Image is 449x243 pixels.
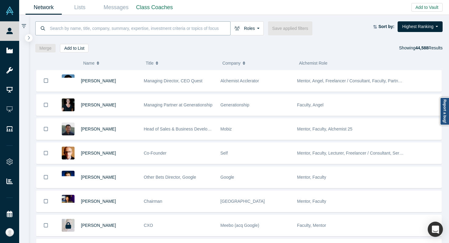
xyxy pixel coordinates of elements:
[62,171,75,184] img: Steven Kan's Profile Image
[297,78,428,83] span: Mentor, Angel, Freelancer / Consultant, Faculty, Partner, Lecturer, VC
[378,24,395,29] strong: Sort by:
[98,0,134,15] a: Messages
[297,102,324,107] span: Faculty, Angel
[5,228,14,237] img: Katinka Harsányi's Account
[37,215,55,236] button: Bookmark
[37,70,55,91] button: Bookmark
[62,123,75,135] img: Michael Chang's Profile Image
[37,167,55,188] button: Bookmark
[299,61,327,66] span: Alchemist Role
[144,175,196,180] span: Other Bets Director, Google
[221,102,249,107] span: Generationship
[399,44,443,52] div: Showing
[146,57,216,70] button: Title
[146,57,154,70] span: Title
[415,45,443,50] span: Results
[60,44,89,52] button: Add to List
[230,21,264,35] button: Roles
[83,57,139,70] button: Name
[268,21,312,35] button: Save applied filters
[37,119,55,140] button: Bookmark
[37,95,55,116] button: Bookmark
[415,45,428,50] strong: 44,588
[144,127,236,131] span: Head of Sales & Business Development (interim)
[62,0,98,15] a: Lists
[81,102,116,107] a: [PERSON_NAME]
[37,143,55,164] button: Bookmark
[411,3,443,12] button: Add to Vault
[5,6,14,15] img: Alchemist Vault Logo
[62,147,75,159] img: Robert Winder's Profile Image
[440,97,449,125] a: Report a bug!
[221,199,265,204] span: [GEOGRAPHIC_DATA]
[221,151,228,155] span: Self
[81,175,116,180] a: [PERSON_NAME]
[222,57,241,70] span: Company
[221,223,259,228] span: Meebo (acq Google)
[297,127,353,131] span: Mentor, Faculty, Alchemist 25
[62,74,75,87] img: Gnani Palanikumar's Profile Image
[35,44,56,52] button: Merge
[144,78,203,83] span: Managing Director, CEO Quest
[62,195,75,208] img: Timothy Chou's Profile Image
[134,0,175,15] a: Class Coaches
[221,78,259,83] span: Alchemist Acclerator
[144,151,167,155] span: Co-Founder
[83,57,94,70] span: Name
[297,199,326,204] span: Mentor, Faculty
[81,78,116,83] a: [PERSON_NAME]
[81,151,116,155] a: [PERSON_NAME]
[398,21,443,32] button: Highest Ranking
[81,199,116,204] a: [PERSON_NAME]
[221,175,234,180] span: Google
[49,21,230,35] input: Search by name, title, company, summary, expertise, investment criteria or topics of focus
[297,175,326,180] span: Mentor, Faculty
[81,127,116,131] a: [PERSON_NAME]
[297,223,326,228] span: Faculty, Mentor
[37,191,55,212] button: Bookmark
[144,102,213,107] span: Managing Partner at Generationship
[221,127,232,131] span: Mobiz
[26,0,62,15] a: Network
[144,223,153,228] span: CXO
[144,199,162,204] span: Chairman
[222,57,293,70] button: Company
[62,98,75,111] img: Rachel Chalmers's Profile Image
[81,223,116,228] a: [PERSON_NAME]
